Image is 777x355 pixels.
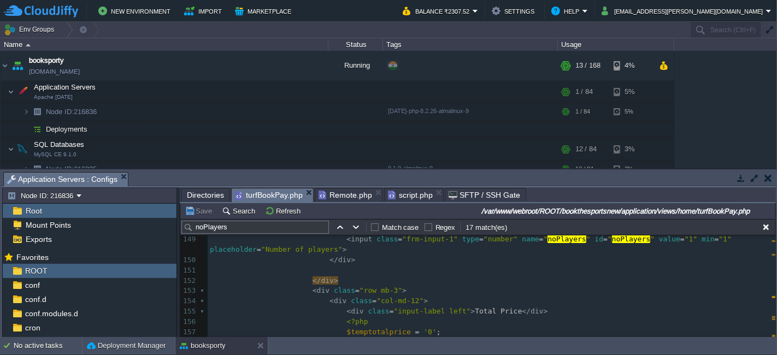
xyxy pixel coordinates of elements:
[14,253,50,262] a: Favorites
[321,276,334,285] span: div
[29,66,80,77] a: [DOMAIN_NAME]
[575,161,593,177] div: 12 / 84
[46,165,74,173] span: Node ID:
[98,4,174,17] button: New Environment
[23,323,42,333] span: cron
[1,51,9,80] img: AMDAwAAAACH5BAEAAAAALAAAAAABAAEAAAICRAEAOw==
[23,309,80,318] a: conf.modules.d
[608,235,612,243] span: "
[685,235,697,243] span: "1"
[594,235,603,243] span: id
[313,276,321,285] span: </
[10,51,25,80] img: AMDAwAAAACH5BAEAAAAALAAAAAABAAEAAAICRAEAOw==
[351,297,372,305] span: class
[403,4,473,17] button: Balance ₹2307.52
[33,140,86,149] span: SQL Databases
[329,38,382,51] div: Status
[14,337,82,354] div: No active tasks
[382,223,419,232] label: Match case
[8,138,14,160] img: AMDAwAAAACH5BAEAAAAALAAAAAABAAEAAAICRAEAOw==
[423,297,428,305] span: >
[586,235,591,243] span: "
[180,317,198,327] div: 156
[33,82,97,92] span: Application Servers
[368,307,390,315] span: class
[423,328,436,336] span: '0'
[351,235,372,243] span: input
[23,234,54,244] a: Exports
[465,222,509,233] div: 17 match(es)
[180,234,198,245] div: 149
[551,4,582,17] button: Help
[180,265,198,276] div: 151
[614,103,649,120] div: 5%
[328,51,383,80] div: Running
[360,286,402,294] span: "row mb-3"
[680,235,685,243] span: =
[539,235,544,243] span: =
[23,103,30,120] img: AMDAwAAAACH5BAEAAAAALAAAAAABAAEAAAICRAEAOw==
[346,235,351,243] span: <
[376,297,423,305] span: "col-md-12"
[462,235,479,243] span: type
[23,220,73,230] span: Mount Points
[210,245,257,253] span: placeholder
[575,138,597,160] div: 12 / 84
[23,206,44,216] span: Root
[231,188,314,202] li: /var/www/webroot/ROOT/bookthesportsnew/application/views/home/turfBookPay.php
[313,286,317,294] span: <
[222,206,258,216] button: Search
[659,235,680,243] span: value
[334,276,338,285] span: >
[23,161,30,177] img: AMDAwAAAACH5BAEAAAAALAAAAAABAAEAAAICRAEAOw==
[548,235,586,243] span: noPlayers
[30,121,45,138] img: AMDAwAAAACH5BAEAAAAALAAAAAABAAEAAAICRAEAOw==
[522,235,539,243] span: name
[355,286,360,294] span: =
[45,125,89,134] a: Deployments
[388,165,433,171] span: 9.1.0-almalinux-9
[23,280,42,290] a: conf
[26,44,31,46] img: AMDAwAAAACH5BAEAAAAALAAAAAABAAEAAAICRAEAOw==
[34,94,73,100] span: Apache [DATE]
[180,276,198,286] div: 152
[334,297,346,305] span: div
[34,151,76,158] span: MySQL CE 9.1.0
[614,81,649,103] div: 5%
[544,307,548,315] span: >
[315,188,383,202] li: /var/www/webroot/ROOT/bookthesportsnew/application/controllers/Remote.php
[23,266,49,276] span: ROOT
[180,327,198,338] div: 157
[1,38,328,51] div: Name
[180,306,198,317] div: 155
[614,161,649,177] div: 3%
[235,188,303,202] span: turfBookPay.php
[257,245,261,253] span: =
[614,138,649,160] div: 3%
[415,328,420,336] span: =
[33,140,86,149] a: SQL DatabasesMySQL CE 9.1.0
[384,38,557,51] div: Tags
[376,235,398,243] span: class
[29,55,64,66] span: booksporty
[235,4,295,17] button: Marketplace
[715,235,719,243] span: =
[544,235,548,243] span: "
[7,173,117,186] span: Application Servers : Configs
[329,297,334,305] span: <
[45,164,98,174] a: Node ID:216835
[702,235,714,243] span: min
[388,188,433,202] span: script.php
[187,188,224,202] span: Directories
[87,340,166,351] button: Deployment Manager
[343,245,347,253] span: >
[470,307,475,315] span: >
[23,294,48,304] a: conf.d
[351,256,355,264] span: >
[346,307,351,315] span: <
[317,286,329,294] span: div
[185,206,215,216] button: Save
